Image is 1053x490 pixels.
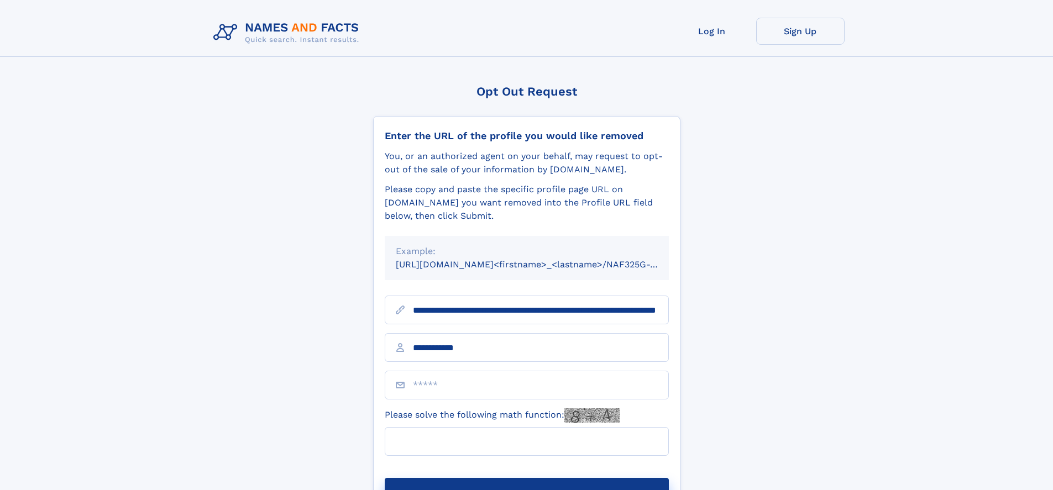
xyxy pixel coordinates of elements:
div: Enter the URL of the profile you would like removed [385,130,669,142]
div: You, or an authorized agent on your behalf, may request to opt-out of the sale of your informatio... [385,150,669,176]
img: Logo Names and Facts [209,18,368,48]
label: Please solve the following math function: [385,408,620,423]
a: Log In [668,18,756,45]
div: Opt Out Request [373,85,680,98]
div: Example: [396,245,658,258]
div: Please copy and paste the specific profile page URL on [DOMAIN_NAME] you want removed into the Pr... [385,183,669,223]
small: [URL][DOMAIN_NAME]<firstname>_<lastname>/NAF325G-xxxxxxxx [396,259,690,270]
a: Sign Up [756,18,845,45]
